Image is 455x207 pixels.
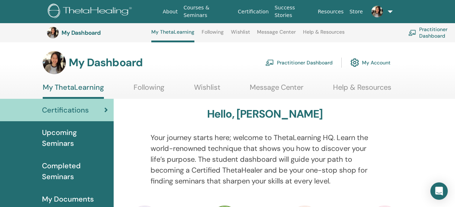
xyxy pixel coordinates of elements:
[250,83,303,97] a: Message Center
[48,4,134,20] img: logo.png
[42,127,108,149] span: Upcoming Seminars
[350,56,359,69] img: cog.svg
[43,51,66,74] img: default.jpg
[231,29,250,41] a: Wishlist
[134,83,164,97] a: Following
[151,132,379,186] p: Your journey starts here; welcome to ThetaLearning HQ. Learn the world-renowned technique that sh...
[333,83,391,97] a: Help & Resources
[194,83,220,97] a: Wishlist
[408,30,416,35] img: chalkboard-teacher.svg
[160,5,180,18] a: About
[371,6,383,17] img: default.jpg
[430,182,448,200] div: Open Intercom Messenger
[235,5,271,18] a: Certification
[202,29,224,41] a: Following
[43,83,104,99] a: My ThetaLearning
[257,29,296,41] a: Message Center
[42,194,94,204] span: My Documents
[42,105,89,115] span: Certifications
[181,1,235,22] a: Courses & Seminars
[62,29,134,36] h3: My Dashboard
[350,55,391,71] a: My Account
[47,27,59,38] img: default.jpg
[42,160,108,182] span: Completed Seminars
[315,5,347,18] a: Resources
[69,56,143,69] h3: My Dashboard
[346,5,366,18] a: Store
[207,107,323,121] h3: Hello, [PERSON_NAME]
[265,55,333,71] a: Practitioner Dashboard
[271,1,315,22] a: Success Stories
[151,29,194,42] a: My ThetaLearning
[265,59,274,66] img: chalkboard-teacher.svg
[303,29,345,41] a: Help & Resources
